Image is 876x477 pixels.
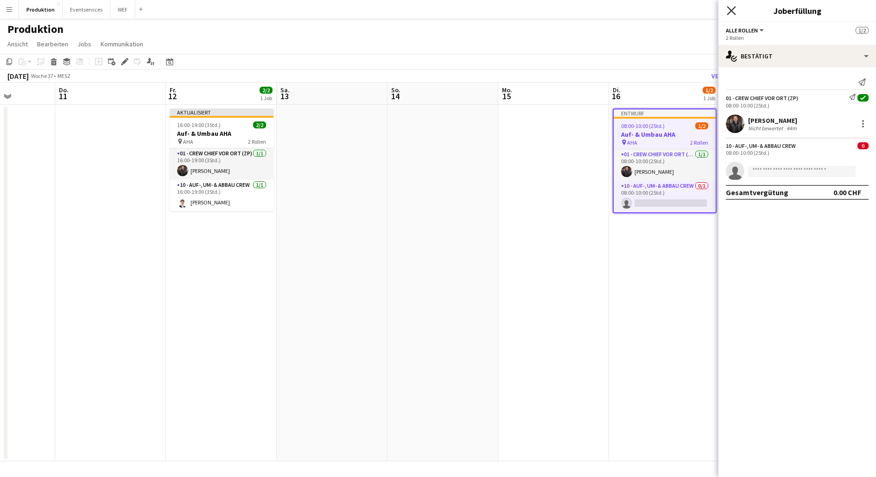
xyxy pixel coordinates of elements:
[621,122,665,129] span: 08:00-10:00 (2Std.)
[248,138,266,145] span: 2 Rollen
[170,108,273,211] app-job-card: Aktualisiert16:00-19:00 (3Std.)2/2Auf- & Umbau AHA AHA2 Rollen01 - Crew Chief vor Ort (ZP)1/116:0...
[726,188,788,197] div: Gesamtvergütung
[7,40,28,48] span: Ansicht
[63,0,110,19] button: Eventservices
[690,139,708,146] span: 2 Rollen
[57,91,69,102] span: 11
[7,22,63,36] h1: Produktion
[785,125,799,132] div: 44m
[726,142,796,149] div: 10 - Auf-, Um- & Abbau Crew
[59,86,69,94] span: Do.
[501,91,512,102] span: 15
[726,27,758,34] span: Alle Rollen
[627,139,637,146] span: AHA
[280,86,290,94] span: Sa.
[613,86,621,94] span: Di.
[279,91,290,102] span: 13
[748,125,785,132] div: Nicht bewertet
[390,91,400,102] span: 14
[31,72,54,79] span: Woche 37
[748,116,799,125] div: [PERSON_NAME]
[77,40,91,48] span: Jobs
[856,27,869,34] span: 1/2
[183,138,193,145] span: AHA
[611,91,621,102] span: 16
[726,102,869,109] div: 08:00-10:00 (2Std.)
[726,95,798,102] div: 01 - Crew Chief vor Ort (ZP)
[614,130,716,139] h3: Auf- & Umbau AHA
[703,87,716,94] span: 1/2
[57,72,70,79] div: MESZ
[170,129,273,138] h3: Auf- & Umbau AHA
[726,34,869,41] div: 2 Rollen
[74,38,95,50] a: Jobs
[260,95,272,102] div: 1 Job
[613,108,717,213] app-job-card: Entwurf08:00-10:00 (2Std.)1/2Auf- & Umbau AHA AHA2 Rollen01 - Crew Chief vor Ort (ZP)1/108:00-10:...
[391,86,400,94] span: So.
[260,87,273,94] span: 2/2
[170,108,273,116] div: Aktualisiert
[33,38,72,50] a: Bearbeiten
[614,149,716,181] app-card-role: 01 - Crew Chief vor Ort (ZP)1/108:00-10:00 (2Std.)[PERSON_NAME]
[170,180,273,211] app-card-role: 10 - Auf-, Um- & Abbau Crew1/116:00-19:00 (3Std.)[PERSON_NAME]
[110,0,135,19] button: WEF
[726,149,869,156] div: 08:00-10:00 (2Std.)
[177,121,221,128] span: 16:00-19:00 (3Std.)
[168,91,177,102] span: 12
[857,142,869,149] span: 0
[253,121,266,128] span: 2/2
[708,70,797,82] button: Veröffentlichen Sie 1 Job
[833,188,861,197] div: 0.00 CHF
[97,38,147,50] a: Kommunikation
[718,5,876,17] h3: Joberfüllung
[7,71,29,81] div: [DATE]
[101,40,143,48] span: Kommunikation
[695,122,708,129] span: 1/2
[502,86,512,94] span: Mo.
[19,0,63,19] button: Produktion
[170,148,273,180] app-card-role: 01 - Crew Chief vor Ort (ZP)1/116:00-19:00 (3Std.)[PERSON_NAME]
[614,181,716,212] app-card-role: 10 - Auf-, Um- & Abbau Crew0/108:00-10:00 (2Std.)
[37,40,68,48] span: Bearbeiten
[703,95,715,102] div: 1 Job
[614,109,716,117] div: Entwurf
[726,27,765,34] button: Alle Rollen
[4,38,32,50] a: Ansicht
[718,45,876,67] div: Bestätigt
[170,86,177,94] span: Fr.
